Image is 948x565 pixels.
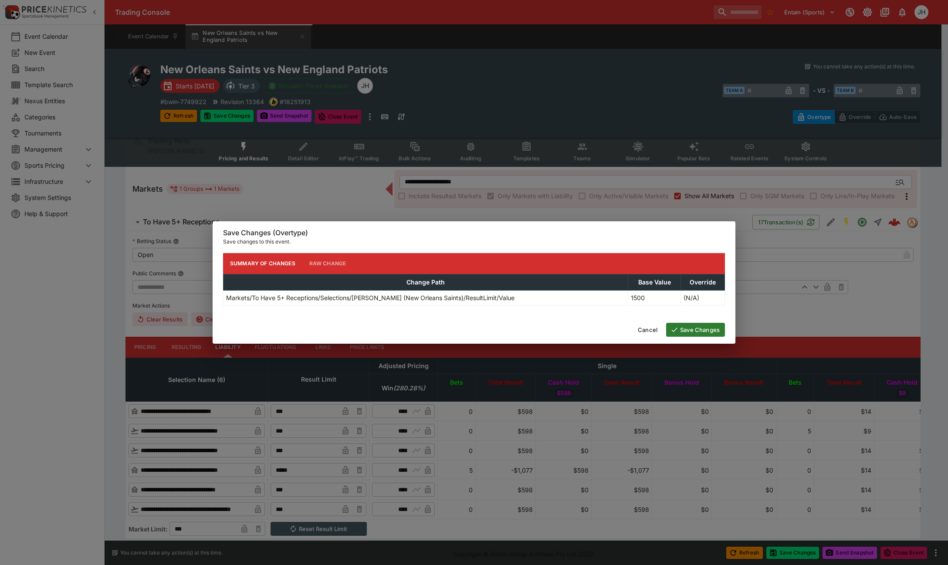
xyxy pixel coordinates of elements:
[681,290,725,305] td: (N/A)
[666,323,725,337] button: Save Changes
[681,274,725,290] th: Override
[223,237,725,246] p: Save changes to this event.
[223,253,302,274] button: Summary of Changes
[223,274,628,290] th: Change Path
[628,290,681,305] td: 1500
[223,228,725,237] h6: Save Changes (Overtype)
[633,323,663,337] button: Cancel
[302,253,353,274] button: Raw Change
[226,293,515,302] p: Markets/To Have 5+ Receptions/Selections/[PERSON_NAME] (New Orleans Saints)/ResultLimit/Value
[628,274,681,290] th: Base Value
